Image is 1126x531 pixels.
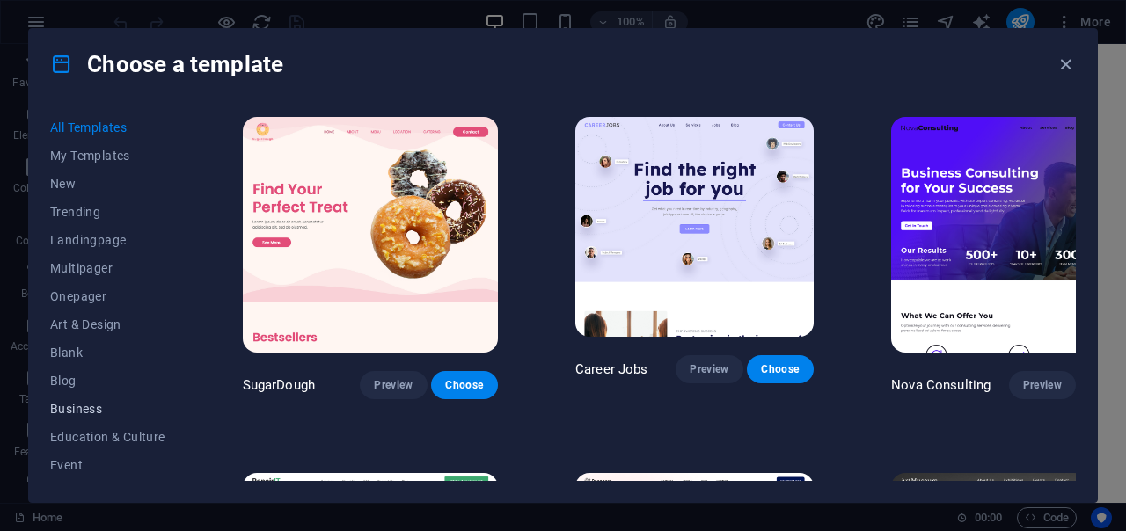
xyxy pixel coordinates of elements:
span: Choose [761,362,800,376]
button: Multipager [50,254,165,282]
button: Event [50,451,165,479]
button: All Templates [50,113,165,142]
button: Onepager [50,282,165,310]
span: New [50,177,165,191]
span: Education & Culture [50,430,165,444]
button: Blank [50,338,165,367]
h4: Choose a template [50,50,283,78]
p: SugarDough [243,376,315,394]
span: Preview [1023,378,1062,392]
span: Trending [50,205,165,219]
button: Choose [431,371,498,399]
img: Career Jobs [575,117,814,337]
span: Business [50,402,165,416]
button: Business [50,395,165,423]
button: Landingpage [50,226,165,254]
span: Art & Design [50,317,165,331]
button: My Templates [50,142,165,170]
p: Career Jobs [575,360,648,378]
button: Choose [747,355,814,383]
button: Gastronomy [50,479,165,507]
button: Education & Culture [50,423,165,451]
button: Art & Design [50,310,165,338]
button: Trending [50,198,165,226]
span: Event [50,458,165,472]
button: New [50,170,165,198]
span: My Templates [50,149,165,163]
span: Onepager [50,289,165,303]
span: Blog [50,374,165,388]
span: Landingpage [50,233,165,247]
img: SugarDough [243,117,498,353]
span: Preview [374,378,413,392]
p: Nova Consulting [891,376,991,394]
button: Blog [50,367,165,395]
span: Preview [690,362,728,376]
button: Preview [676,355,742,383]
span: Choose [445,378,484,392]
span: All Templates [50,120,165,135]
span: Multipager [50,261,165,275]
button: Preview [1009,371,1076,399]
button: Preview [360,371,427,399]
span: Blank [50,346,165,360]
